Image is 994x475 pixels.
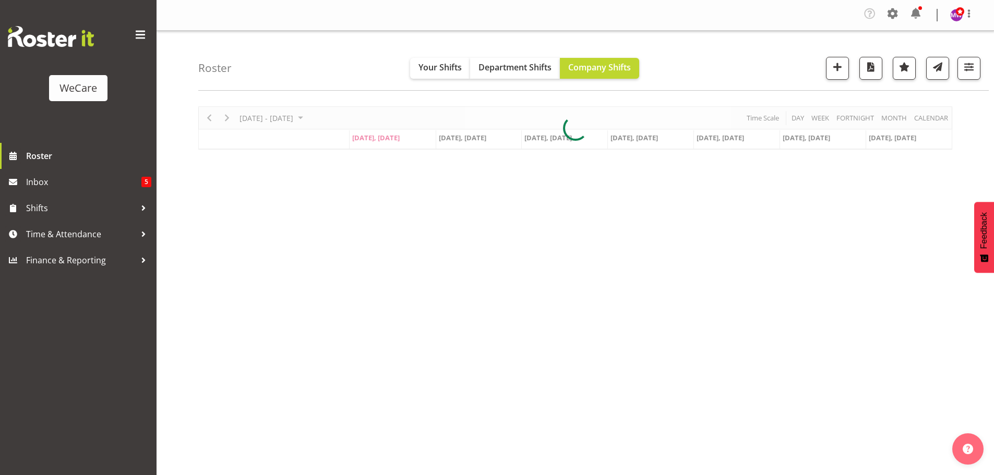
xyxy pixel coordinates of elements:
[826,57,849,80] button: Add a new shift
[26,200,136,216] span: Shifts
[478,62,552,73] span: Department Shifts
[979,212,989,249] span: Feedback
[59,80,97,96] div: WeCare
[8,26,94,47] img: Rosterit website logo
[950,9,963,21] img: management-we-care10447.jpg
[859,57,882,80] button: Download a PDF of the roster according to the set date range.
[893,57,916,80] button: Highlight an important date within the roster.
[568,62,631,73] span: Company Shifts
[26,252,136,268] span: Finance & Reporting
[141,177,151,187] span: 5
[560,58,639,79] button: Company Shifts
[957,57,980,80] button: Filter Shifts
[963,444,973,454] img: help-xxl-2.png
[974,202,994,273] button: Feedback - Show survey
[410,58,470,79] button: Your Shifts
[418,62,462,73] span: Your Shifts
[26,174,141,190] span: Inbox
[26,226,136,242] span: Time & Attendance
[198,62,232,74] h4: Roster
[470,58,560,79] button: Department Shifts
[926,57,949,80] button: Send a list of all shifts for the selected filtered period to all rostered employees.
[26,148,151,164] span: Roster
